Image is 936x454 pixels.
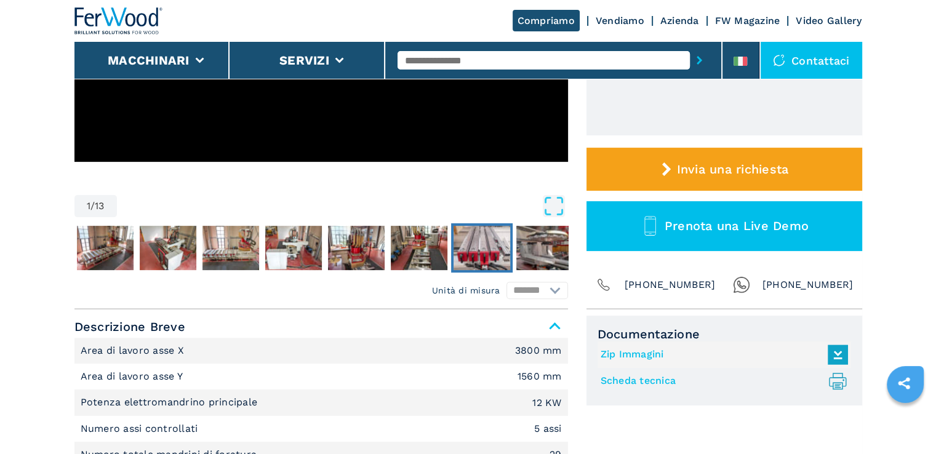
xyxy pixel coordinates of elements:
img: db0223e6d0e9f0aaf04221dc06e3e6f0 [202,226,259,270]
img: Contattaci [773,54,785,66]
a: Compriamo [513,10,580,31]
button: Go to Slide 4 [200,223,262,273]
button: Go to Slide 6 [326,223,387,273]
img: 850ea65ccdd250e95f33a15c38ca90c4 [516,226,573,270]
button: Go to Slide 5 [263,223,324,273]
button: Go to Slide 8 [451,223,513,273]
img: f7a44a520d67ec6c452e6288ebba8c88 [391,226,447,270]
div: Contattaci [761,42,862,79]
nav: Thumbnail Navigation [74,223,568,273]
a: Vendiamo [596,15,644,26]
em: 12 KW [532,398,561,408]
a: Zip Immagini [601,344,842,365]
span: / [90,201,95,211]
button: submit-button [690,46,709,74]
a: Video Gallery [796,15,862,26]
button: Invia una richiesta [586,148,862,191]
button: Servizi [279,53,329,68]
a: sharethis [889,368,919,399]
em: Unità di misura [432,284,500,297]
span: Prenota una Live Demo [665,218,809,233]
span: 1 [87,201,90,211]
span: Documentazione [598,327,851,341]
p: Area di lavoro asse X [81,344,188,357]
img: Phone [595,276,612,293]
button: Go to Slide 3 [137,223,199,273]
img: 12cc0a99aec71cb412d80fe7886d4e89 [328,226,385,270]
button: Open Fullscreen [120,195,565,217]
p: Area di lavoro asse Y [81,370,186,383]
span: [PHONE_NUMBER] [762,276,854,293]
span: 13 [95,201,105,211]
em: 3800 mm [515,346,562,356]
img: ea20483d22eb5925662af445cad7d4d1 [265,226,322,270]
a: Scheda tecnica [601,371,842,391]
span: [PHONE_NUMBER] [625,276,716,293]
img: 37334f63674d4d601ca24c39b4affa2a [454,226,510,270]
button: Go to Slide 2 [74,223,136,273]
button: Go to Slide 7 [388,223,450,273]
img: Whatsapp [733,276,750,293]
img: Ferwood [74,7,163,34]
button: Go to Slide 9 [514,223,575,273]
img: e8eb8613874f4cd324c595111b013cb7 [140,226,196,270]
p: Numero assi controllati [81,422,201,436]
span: Descrizione Breve [74,316,568,338]
button: Macchinari [108,53,190,68]
img: 225bb3c44585352dff8a1f56af5c608c [77,226,134,270]
em: 5 assi [534,424,562,434]
button: Prenota una Live Demo [586,201,862,251]
a: Azienda [660,15,699,26]
iframe: Chat [884,399,927,445]
p: Potenza elettromandrino principale [81,396,261,409]
span: Invia una richiesta [676,162,788,177]
a: FW Magazine [715,15,780,26]
em: 1560 mm [518,372,562,381]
